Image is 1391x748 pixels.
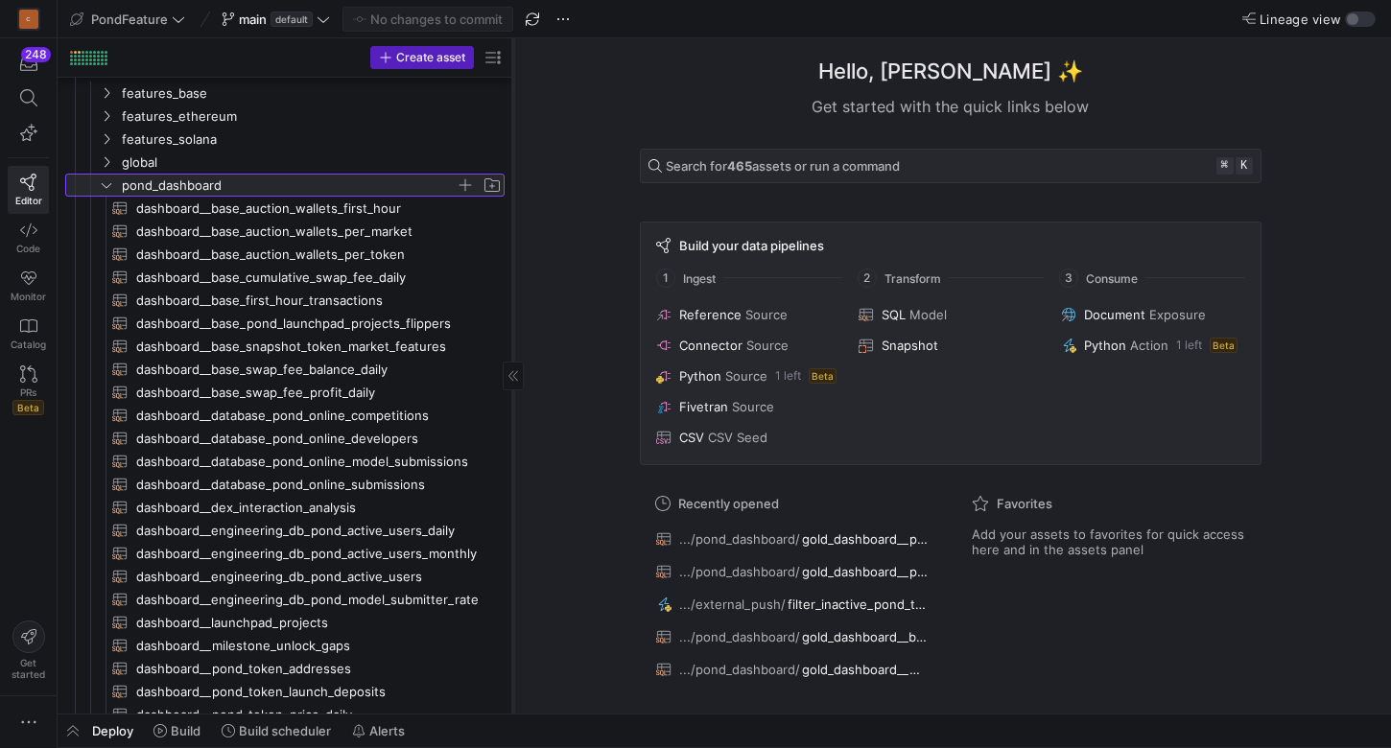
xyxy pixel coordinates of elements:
span: gold_dashboard__base_pond_token_transfers [802,629,929,644]
a: Code [8,214,49,262]
span: Editor [15,195,42,206]
button: PythonAction1 leftBeta [1057,334,1248,357]
button: Getstarted [8,613,49,688]
span: CSV Seed [708,430,767,445]
span: PondFeature [91,12,168,27]
span: .../pond_dashboard/ [679,531,800,547]
button: Build [145,714,209,747]
span: .../pond_dashboard/ [679,629,800,644]
button: FivetranSource [652,395,843,418]
span: Beta [809,368,837,384]
button: .../pond_dashboard/gold_dashboard__pond_token_delisting_metric_ratio_windows [651,559,933,584]
span: Source [732,399,774,414]
span: Beta [12,400,44,415]
button: PythonSource1 leftBeta [652,364,843,387]
span: Catalog [11,339,46,350]
span: Build [171,723,200,738]
span: Snapshot [882,338,938,353]
div: C [19,10,38,29]
button: Alerts [343,714,413,747]
button: .../pond_dashboard/gold_dashboard__base_pond_token_transfers [651,624,933,649]
span: gold_dashboard__pond_token_delisting_metric_daily [802,531,929,547]
span: Build scheduler [239,723,331,738]
span: gold_dashboard__pond_token_delisting_metric_ratio_windows [802,564,929,579]
span: Beta [1210,338,1238,353]
span: filter_inactive_pond_token_to_slack [788,596,929,612]
span: Monitor [11,291,46,302]
span: .../pond_dashboard/ [679,564,800,579]
kbd: ⌘ [1216,157,1234,175]
button: Search for465assets or run a command⌘k [640,149,1261,183]
div: 248 [21,47,51,62]
a: Catalog [8,310,49,358]
span: Deploy [92,723,133,738]
span: main [239,12,267,27]
span: Source [725,368,767,384]
span: Exposure [1149,307,1206,322]
kbd: k [1236,157,1253,175]
span: Python [1084,338,1126,353]
a: Editor [8,166,49,214]
span: Model [909,307,947,322]
span: Action [1130,338,1168,353]
span: CSV [679,430,704,445]
button: .../pond_dashboard/gold_dashboard__milestone_unlock_gaps [651,657,933,682]
span: Get started [12,657,45,680]
span: gold_dashboard__milestone_unlock_gaps [802,662,929,677]
strong: 465 [727,158,752,174]
span: Code [16,243,40,254]
button: 248 [8,46,49,81]
span: Source [746,338,789,353]
span: default [271,12,313,27]
span: 1 left [1176,339,1202,352]
span: Reference [679,307,742,322]
span: .../pond_dashboard/ [679,662,800,677]
a: C [8,3,49,35]
a: Monitor [8,262,49,310]
span: Python [679,368,721,384]
span: Lineage view [1260,12,1341,27]
button: maindefault [217,7,335,32]
button: PondFeature [65,7,190,32]
span: Search for assets or run a command [666,158,900,174]
button: ReferenceSource [652,303,843,326]
button: Build scheduler [213,714,340,747]
span: 1 left [775,369,801,383]
span: .../external_push/ [679,596,786,612]
button: .../external_push/filter_inactive_pond_token_to_slack [651,592,933,617]
span: Fivetran [679,399,728,414]
span: Alerts [369,723,405,738]
span: PRs [20,386,36,398]
span: Connector [679,338,743,353]
button: ConnectorSource [652,334,843,357]
span: SQL [882,307,906,322]
span: Document [1084,307,1145,322]
button: .../pond_dashboard/gold_dashboard__pond_token_delisting_metric_daily [651,526,933,551]
span: Source [745,307,788,322]
button: DocumentExposure [1057,303,1248,326]
a: PRsBeta [8,358,49,423]
button: CSVCSV Seed [652,426,843,449]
